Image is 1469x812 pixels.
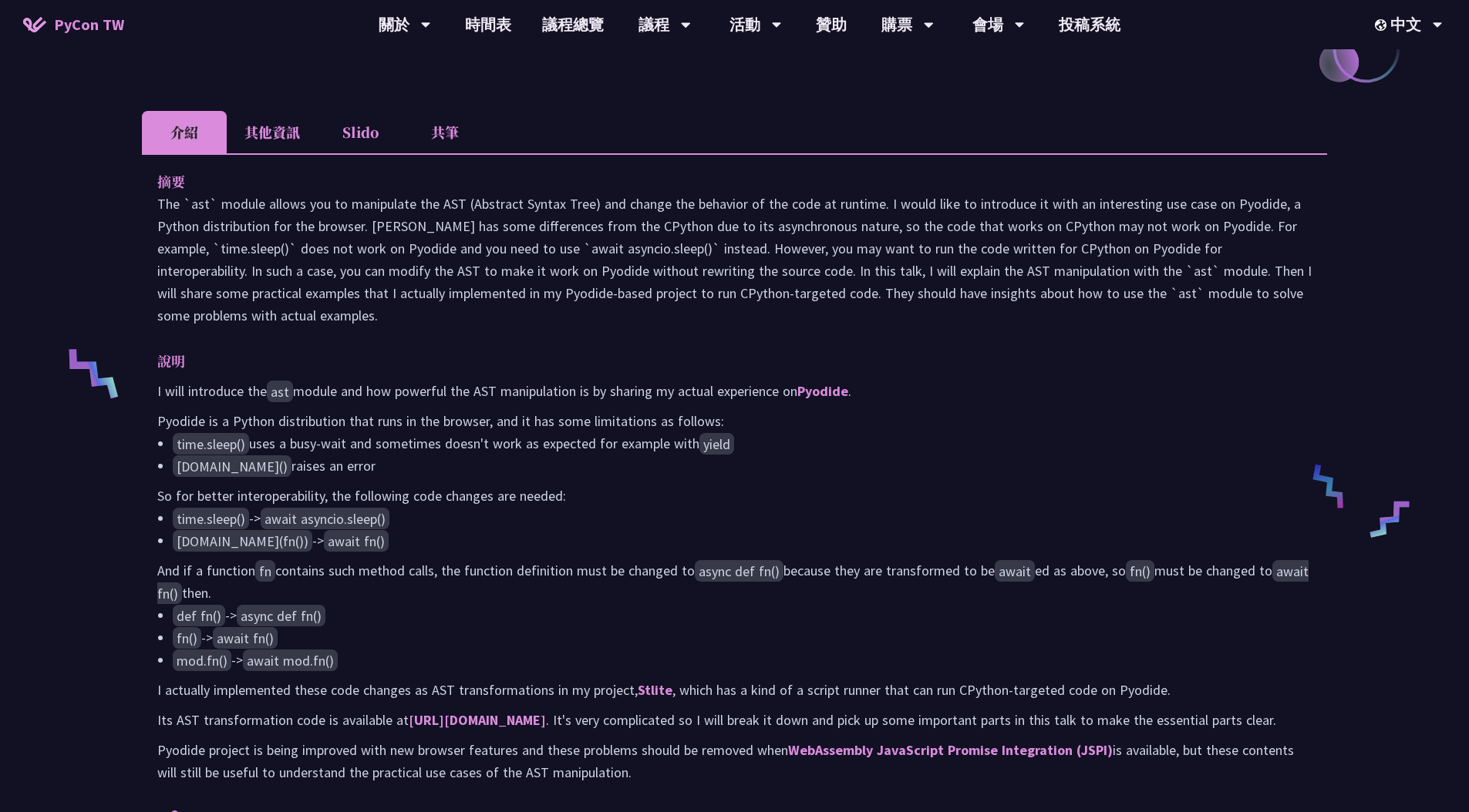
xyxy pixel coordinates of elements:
[173,604,1312,626] li: ->
[318,111,403,153] li: Slido
[54,13,124,36] span: PyCon TW
[157,193,1312,327] p: The `ast` module allows you to manipulate the AST (Abstract Syntax Tree) and change the behavior ...
[173,627,201,649] code: fn()
[261,508,389,529] code: await asyncio.sleep()
[173,507,1312,529] li: ->
[1375,19,1390,31] img: Locale Icon
[403,111,487,153] li: 共筆
[157,485,1312,507] p: So for better interoperability, the following code changes are needed:
[243,649,338,671] code: await mod.fn()
[157,679,1312,701] p: I actually implemented these code changes as AST transformations in my project, , which has a kin...
[157,709,1312,731] p: Its AST transformation code is available at . It's very complicated so I will break it down and p...
[213,627,278,649] code: await fn()
[173,432,1312,455] li: uses a busy-wait and sometimes doesn't work as expected for example with
[173,530,312,552] code: [DOMAIN_NAME](fn())
[173,455,291,477] code: [DOMAIN_NAME]()
[173,433,249,455] code: time.sleep()
[699,433,734,455] code: yield
[638,681,672,699] a: Stlite
[1126,560,1154,582] code: fn()
[797,382,848,400] a: Pyodide
[409,711,546,729] a: [URL][DOMAIN_NAME]
[157,559,1312,604] p: And if a function contains such method calls, the function definition must be changed to because ...
[157,350,1281,372] p: 說明
[173,455,1312,477] li: raises an error
[237,605,325,626] code: async def fn()
[142,111,227,153] li: 介紹
[173,508,249,529] code: time.sleep()
[267,381,293,402] code: ast
[173,529,1312,552] li: ->
[173,649,231,671] code: mod.fn()
[157,380,1312,402] p: I will introduce the module and how powerful the AST manipulation is by sharing my actual experie...
[8,5,140,44] a: PyCon TW
[995,560,1035,582] code: await
[173,605,225,626] code: def fn()
[324,530,389,552] code: await fn()
[788,741,1113,759] a: WebAssembly JavaScript Promise Integration (JSPI)
[255,560,275,582] code: fn
[157,739,1312,783] p: Pyodide project is being improved with new browser features and these problems should be removed ...
[157,170,1281,193] p: 摘要
[227,111,318,153] li: 其他資訊
[173,626,1312,649] li: ->
[695,560,783,582] code: async def fn()
[173,649,1312,671] li: ->
[157,410,1312,432] p: Pyodide is a Python distribution that runs in the browser, and it has some limitations as follows:
[23,17,46,32] img: Home icon of PyCon TW 2025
